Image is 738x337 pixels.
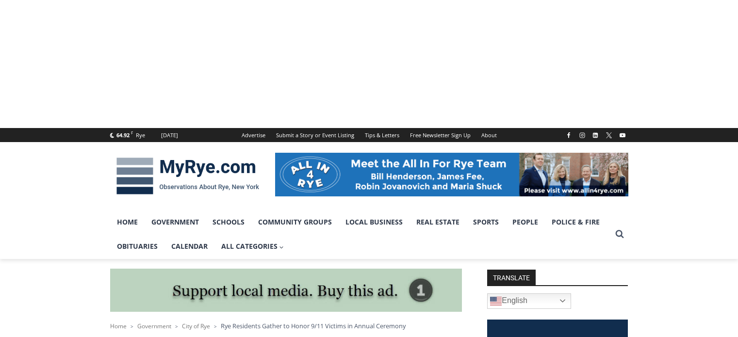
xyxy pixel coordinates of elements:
[110,321,462,331] nav: Breadcrumbs
[214,234,291,258] a: All Categories
[182,322,210,330] a: City of Rye
[161,131,178,140] div: [DATE]
[251,210,339,234] a: Community Groups
[490,295,502,307] img: en
[617,129,628,141] a: YouTube
[164,234,214,258] a: Calendar
[131,130,133,135] span: F
[487,270,536,285] strong: TRANSLATE
[410,210,466,234] a: Real Estate
[611,225,628,243] button: View Search Form
[110,151,265,201] img: MyRye.com
[271,128,360,142] a: Submit a Story or Event Listing
[110,210,145,234] a: Home
[110,234,164,258] a: Obituaries
[506,210,545,234] a: People
[136,131,145,140] div: Rye
[116,131,130,139] span: 64.92
[275,153,628,196] img: All in for Rye
[590,129,601,141] a: Linkedin
[214,323,217,330] span: >
[236,128,271,142] a: Advertise
[145,210,206,234] a: Government
[137,322,171,330] a: Government
[603,129,615,141] a: X
[466,210,506,234] a: Sports
[563,129,574,141] a: Facebook
[131,323,133,330] span: >
[110,269,462,312] img: support local media, buy this ad
[110,210,611,259] nav: Primary Navigation
[487,293,571,309] a: English
[339,210,410,234] a: Local Business
[360,128,405,142] a: Tips & Letters
[175,323,178,330] span: >
[405,128,476,142] a: Free Newsletter Sign Up
[545,210,607,234] a: Police & Fire
[236,128,502,142] nav: Secondary Navigation
[221,321,406,330] span: Rye Residents Gather to Honor 9/11 Victims in Annual Ceremony
[206,210,251,234] a: Schools
[576,129,588,141] a: Instagram
[110,322,127,330] a: Home
[476,128,502,142] a: About
[221,241,284,252] span: All Categories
